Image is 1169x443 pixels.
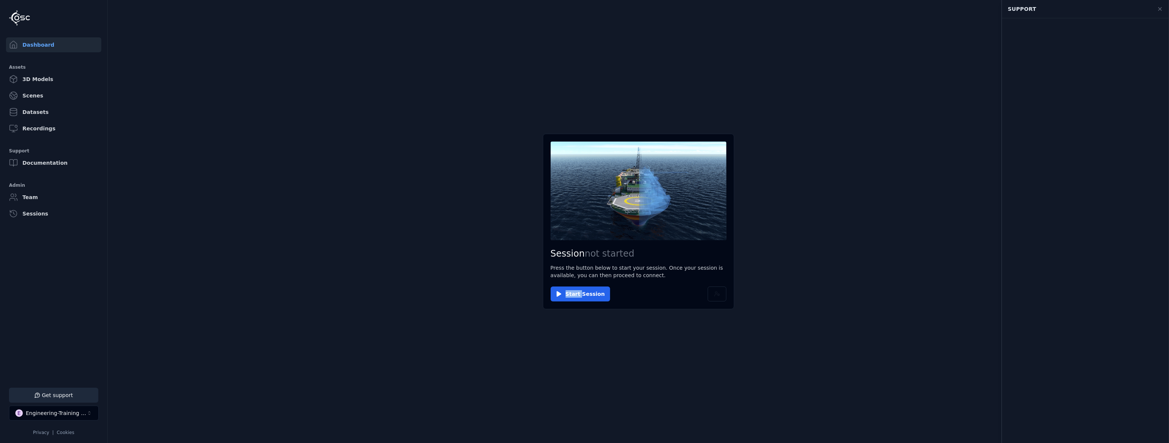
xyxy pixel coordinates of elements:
[9,406,99,421] button: Select a workspace
[1002,18,1169,437] div: Chat Widget
[52,430,54,435] span: |
[551,248,726,260] h2: Session
[1003,2,1153,16] div: Support
[551,264,726,279] p: Press the button below to start your session. Once your session is available, you can then procee...
[585,248,634,259] span: not started
[15,409,23,417] div: E
[57,430,74,435] a: Cookies
[33,430,49,435] a: Privacy
[26,409,86,417] div: Engineering-Training (SSO Staging)
[551,286,610,301] button: Start Session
